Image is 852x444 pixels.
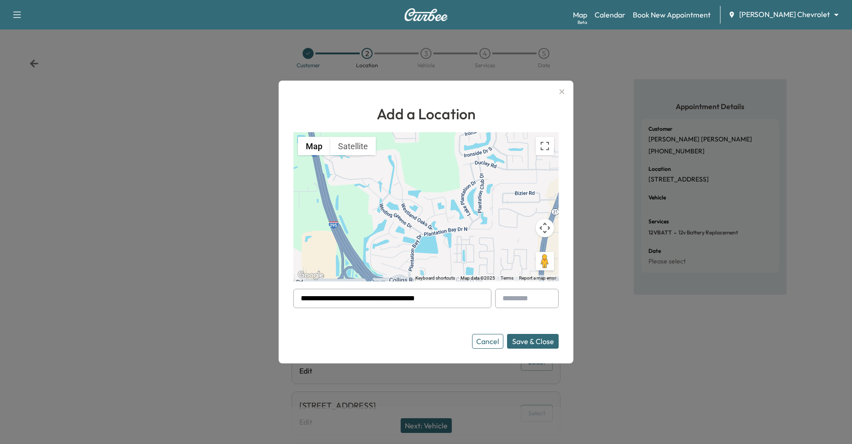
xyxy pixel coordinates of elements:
a: Calendar [595,9,625,20]
span: [PERSON_NAME] Chevrolet [739,9,830,20]
span: Map data ©2025 [461,275,495,280]
button: Keyboard shortcuts [415,275,455,281]
img: Google [296,269,326,281]
img: Curbee Logo [404,8,448,21]
a: Report a map error [519,275,556,280]
button: Show satellite imagery [330,137,376,155]
button: Drag Pegman onto the map to open Street View [536,252,554,270]
h1: Add a Location [293,103,559,125]
a: Book New Appointment [633,9,711,20]
button: Map camera controls [536,219,554,237]
button: Save & Close [507,334,559,349]
a: Open this area in Google Maps (opens a new window) [296,269,326,281]
button: Cancel [472,334,503,349]
div: Beta [578,19,587,26]
button: Show street map [298,137,330,155]
a: Terms (opens in new tab) [501,275,514,280]
a: MapBeta [573,9,587,20]
button: Toggle fullscreen view [536,137,554,155]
